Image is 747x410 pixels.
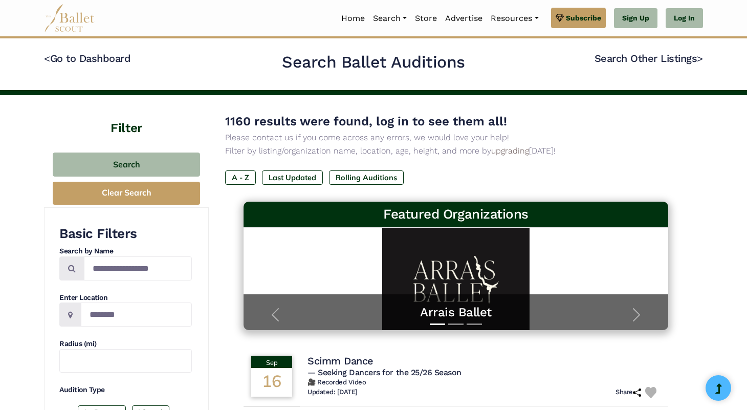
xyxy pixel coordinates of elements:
[307,388,358,397] h6: Updated: [DATE]
[44,52,50,64] code: <
[697,52,703,64] code: >
[225,131,687,144] p: Please contact us if you come across any errors, we would love your help!
[614,8,657,29] a: Sign Up
[666,8,703,29] a: Log In
[307,354,373,368] h4: Scimm Dance
[487,8,542,29] a: Resources
[225,144,687,158] p: Filter by listing/organization name, location, age, height, and more by [DATE]!
[616,388,641,397] h6: Share
[595,52,703,64] a: Search Other Listings>
[448,318,464,330] button: Slide 2
[251,356,292,368] div: Sep
[262,170,323,185] label: Last Updated
[491,146,529,156] a: upgrading
[59,385,192,395] h4: Audition Type
[566,12,601,24] span: Subscribe
[551,8,606,28] a: Subscribe
[59,339,192,349] h4: Radius (mi)
[59,246,192,256] h4: Search by Name
[251,368,292,397] div: 16
[53,153,200,177] button: Search
[337,8,369,29] a: Home
[307,368,462,377] span: — Seeking Dancers for the 25/26 Season
[556,12,564,24] img: gem.svg
[441,8,487,29] a: Advertise
[369,8,411,29] a: Search
[225,114,507,128] span: 1160 results were found, log in to see them all!
[430,318,445,330] button: Slide 1
[84,256,192,280] input: Search by names...
[282,52,465,73] h2: Search Ballet Auditions
[252,206,660,223] h3: Featured Organizations
[411,8,441,29] a: Store
[329,170,404,185] label: Rolling Auditions
[81,303,192,327] input: Location
[254,305,658,320] a: Arrais Ballet
[44,52,130,64] a: <Go to Dashboard
[307,378,661,387] h6: 🎥 Recorded Video
[59,293,192,303] h4: Enter Location
[44,95,209,137] h4: Filter
[225,170,256,185] label: A - Z
[467,318,482,330] button: Slide 3
[53,182,200,205] button: Clear Search
[59,225,192,243] h3: Basic Filters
